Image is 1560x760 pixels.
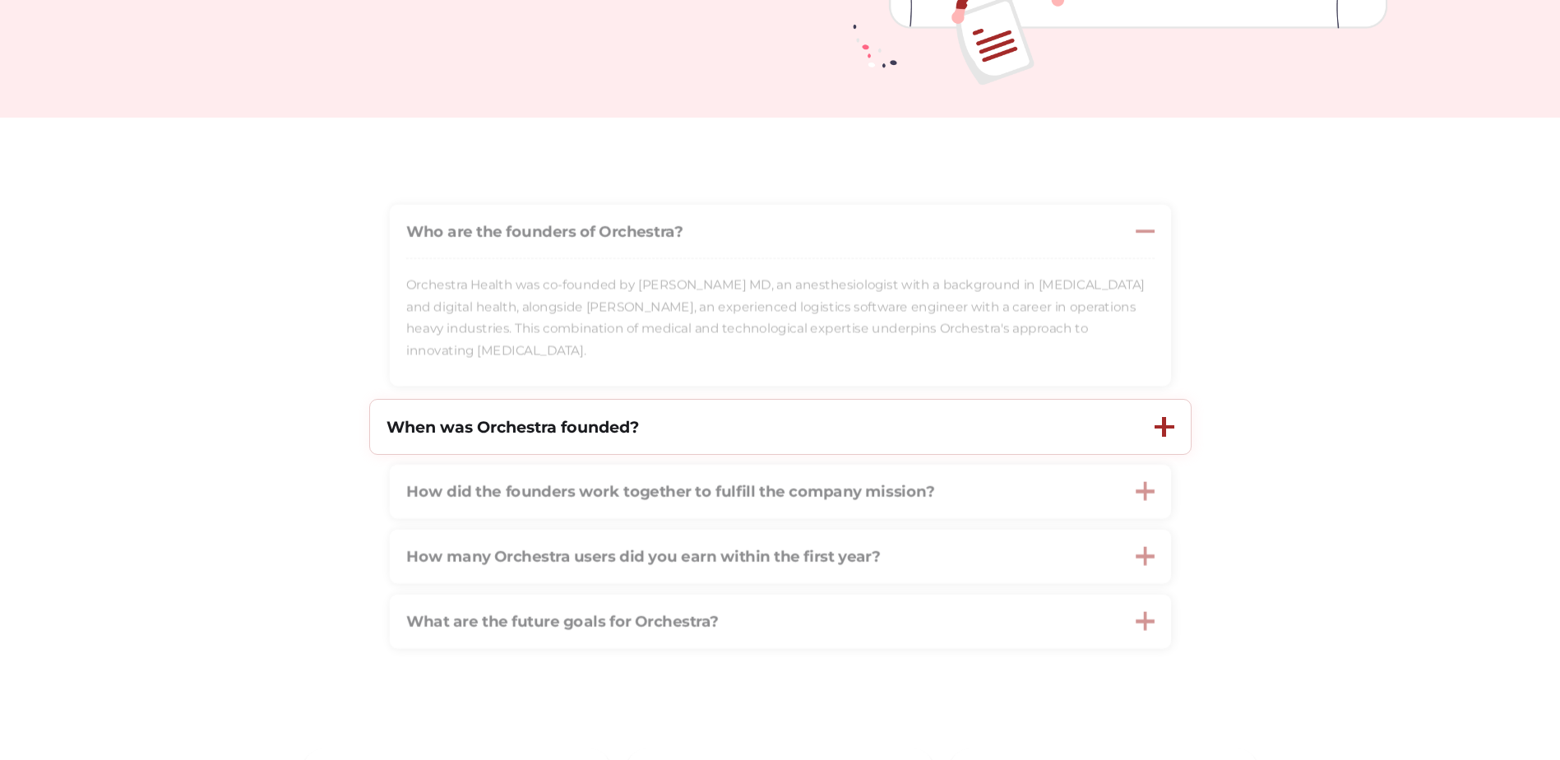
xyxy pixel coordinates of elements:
strong: How many Orchestra users did you earn within the first year? [405,547,880,566]
strong: How did the founders work together to fulfill the company mission? [405,482,933,501]
strong: When was Orchestra founded? [387,417,639,437]
p: Orchestra Health was co-founded by [PERSON_NAME] MD, an anesthesiologist with a background in [ME... [405,274,1154,361]
strong: What are the future goals for Orchestra? [405,612,718,631]
strong: Who are the founders of Orchestra? [405,221,682,240]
